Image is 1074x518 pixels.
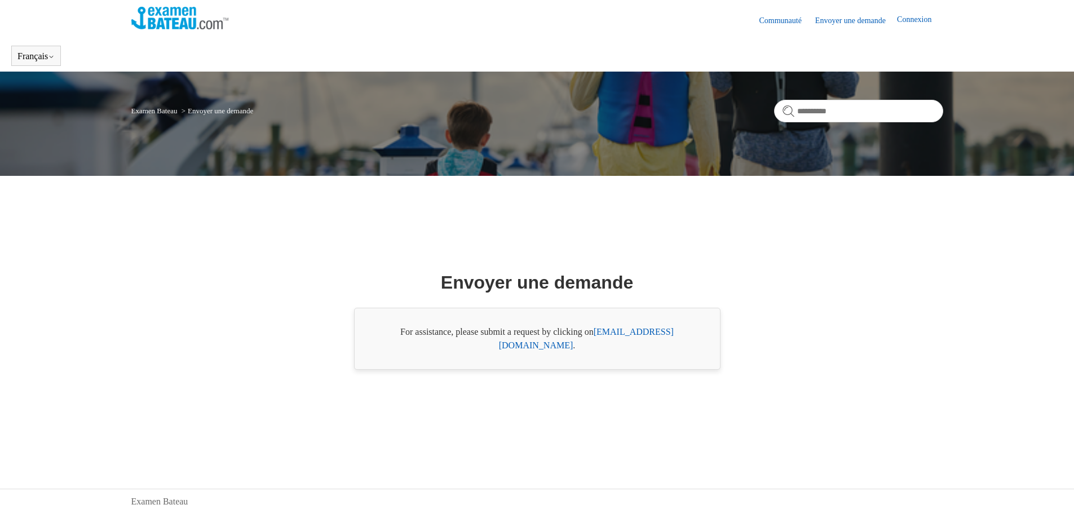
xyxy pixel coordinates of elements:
[897,14,943,27] a: Connexion
[131,7,229,29] img: Page d’accueil du Centre d’aide Examen Bateau
[179,107,254,115] li: Envoyer une demande
[131,107,178,115] a: Examen Bateau
[774,100,943,122] input: Rechercher
[131,107,179,115] li: Examen Bateau
[17,51,55,61] button: Français
[759,15,812,26] a: Communauté
[131,495,188,508] a: Examen Bateau
[441,269,633,296] h1: Envoyer une demande
[815,15,897,26] a: Envoyer une demande
[1036,480,1066,510] div: Live chat
[354,308,721,370] div: For assistance, please submit a request by clicking on .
